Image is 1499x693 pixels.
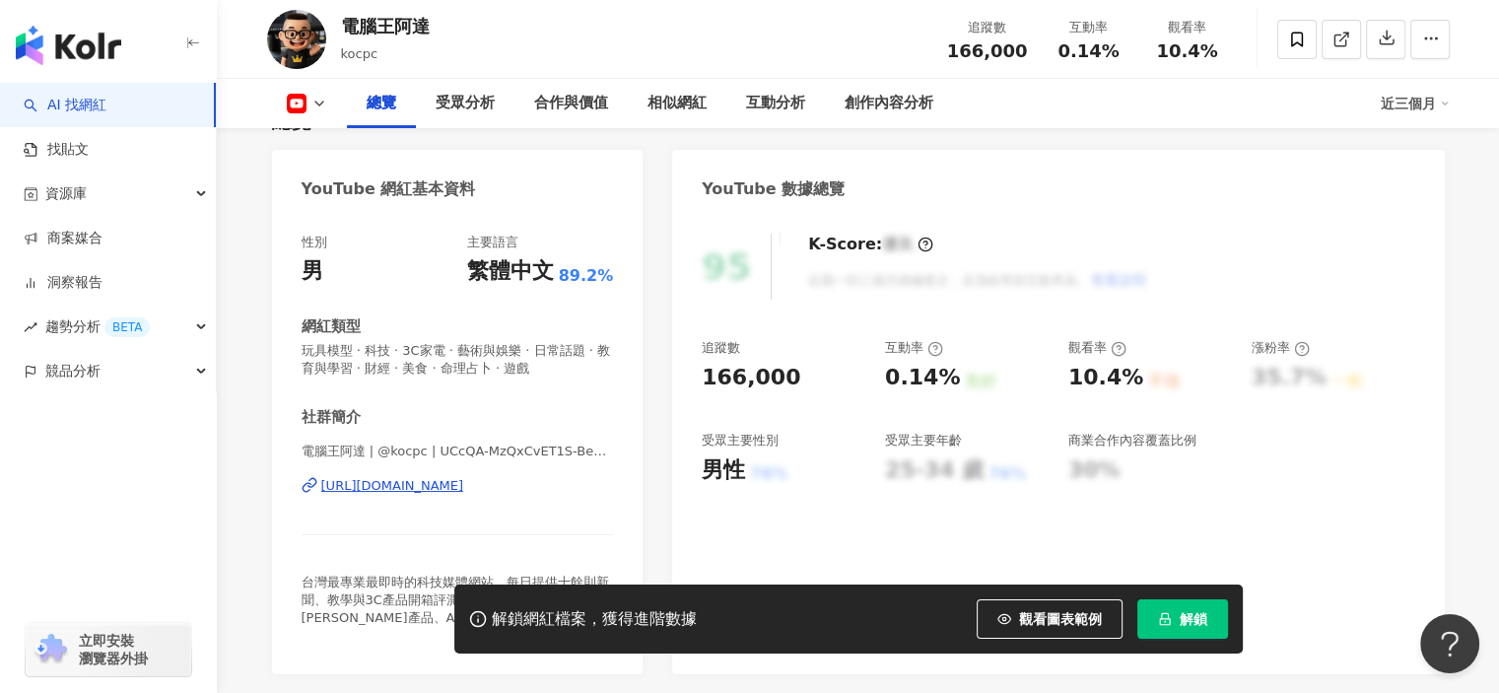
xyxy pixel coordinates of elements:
div: 網紅類型 [302,316,361,337]
div: 解鎖網紅檔案，獲得進階數據 [492,609,697,630]
a: 找貼文 [24,140,89,160]
a: 洞察報告 [24,273,102,293]
a: searchAI 找網紅 [24,96,106,115]
span: 趨勢分析 [45,305,150,349]
div: 繁體中文 [467,256,554,287]
div: 受眾主要年齡 [885,432,962,450]
div: 男 [302,256,323,287]
div: 觀看率 [1150,18,1225,37]
span: rise [24,320,37,334]
span: 166,000 [947,40,1028,61]
span: 電腦王阿達 | @kocpc | UCcQA-MzQxCvET1S-BekQdAA [302,443,614,460]
div: 166,000 [702,363,800,393]
div: BETA [104,317,150,337]
div: 男性 [702,455,745,486]
div: [URL][DOMAIN_NAME] [321,477,464,495]
span: 立即安裝 瀏覽器外掛 [79,632,148,667]
div: 追蹤數 [702,339,740,357]
div: 總覽 [367,92,396,115]
div: 追蹤數 [947,18,1028,37]
div: 電腦王阿達 [341,14,430,38]
span: 89.2% [559,265,614,287]
img: logo [16,26,121,65]
div: 性別 [302,234,327,251]
div: 漲粉率 [1252,339,1310,357]
div: 主要語言 [467,234,518,251]
span: 資源庫 [45,172,87,216]
div: 觀看率 [1068,339,1126,357]
div: 受眾主要性別 [702,432,779,450]
span: 0.14% [1057,41,1119,61]
div: 互動率 [1052,18,1126,37]
span: 競品分析 [45,349,101,393]
button: 解鎖 [1137,599,1228,639]
img: chrome extension [32,634,70,665]
span: 解鎖 [1180,611,1207,627]
span: lock [1158,612,1172,626]
span: 觀看圖表範例 [1019,611,1102,627]
div: 相似網紅 [647,92,707,115]
div: 合作與價值 [534,92,608,115]
div: K-Score : [808,234,933,255]
div: 互動率 [885,339,943,357]
button: 觀看圖表範例 [977,599,1123,639]
div: 10.4% [1068,363,1143,393]
div: 創作內容分析 [845,92,933,115]
div: 近三個月 [1381,88,1450,119]
div: 社群簡介 [302,407,361,428]
img: KOL Avatar [267,10,326,69]
a: chrome extension立即安裝 瀏覽器外掛 [26,623,191,676]
span: 玩具模型 · 科技 · 3C家電 · 藝術與娛樂 · 日常話題 · 教育與學習 · 財經 · 美食 · 命理占卜 · 遊戲 [302,342,614,378]
span: 10.4% [1156,41,1217,61]
a: 商案媒合 [24,229,102,248]
a: [URL][DOMAIN_NAME] [302,477,614,495]
div: YouTube 數據總覽 [702,178,845,200]
div: YouTube 網紅基本資料 [302,178,476,200]
div: 受眾分析 [436,92,495,115]
div: 互動分析 [746,92,805,115]
div: 商業合作內容覆蓋比例 [1068,432,1196,450]
div: 0.14% [885,363,960,393]
span: kocpc [341,46,378,61]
